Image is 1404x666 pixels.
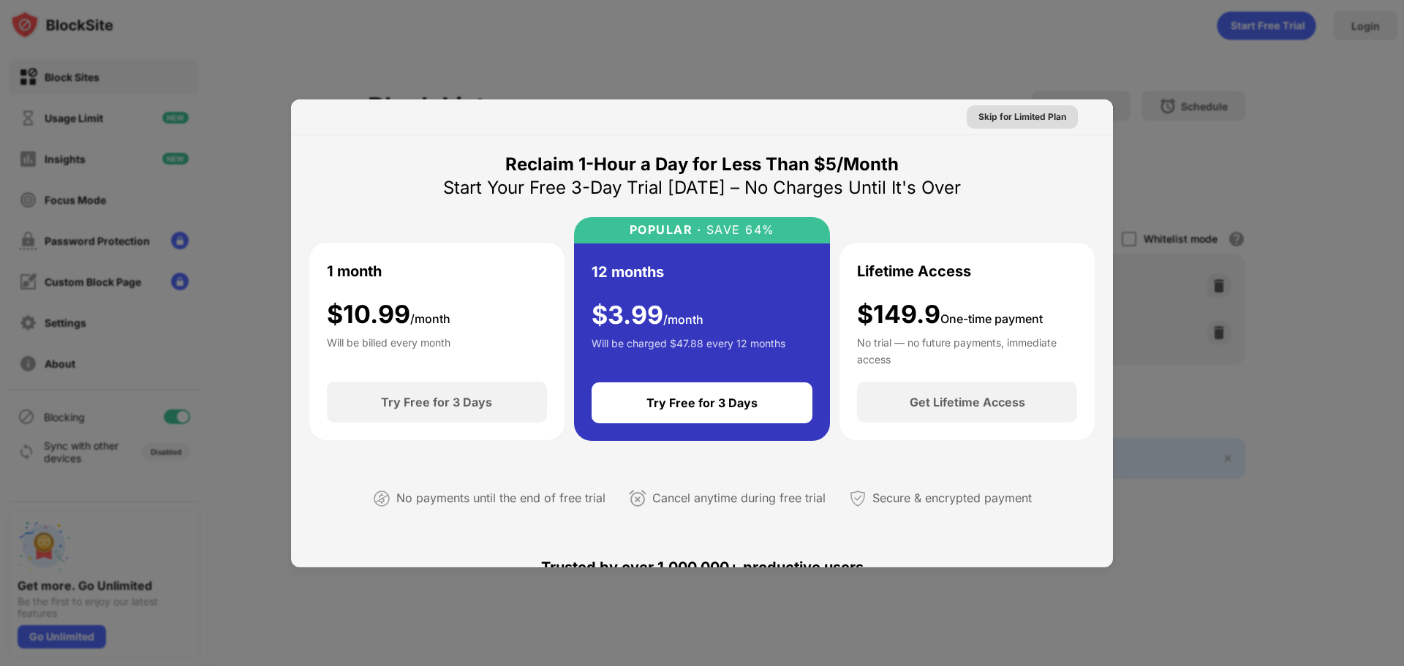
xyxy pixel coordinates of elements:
div: 1 month [327,260,382,282]
div: Cancel anytime during free trial [652,488,826,509]
span: /month [663,312,703,327]
div: Will be charged $47.88 every 12 months [592,336,785,365]
div: Secure & encrypted payment [872,488,1032,509]
div: Will be billed every month [327,335,450,364]
img: secured-payment [849,490,867,507]
div: Try Free for 3 Days [646,396,758,410]
img: cancel-anytime [629,490,646,507]
span: One-time payment [940,311,1043,326]
div: No trial — no future payments, immediate access [857,335,1077,364]
div: 12 months [592,261,664,283]
div: $ 10.99 [327,300,450,330]
div: Get Lifetime Access [910,395,1025,409]
div: Try Free for 3 Days [381,395,492,409]
div: Reclaim 1-Hour a Day for Less Than $5/Month [505,153,899,176]
span: /month [410,311,450,326]
div: POPULAR · [630,223,702,237]
div: No payments until the end of free trial [396,488,605,509]
div: Skip for Limited Plan [978,110,1066,124]
div: Start Your Free 3-Day Trial [DATE] – No Charges Until It's Over [443,176,961,200]
div: SAVE 64% [701,223,775,237]
div: $149.9 [857,300,1043,330]
img: not-paying [373,490,390,507]
div: Trusted by over 1,000,000+ productive users [309,532,1095,602]
div: $ 3.99 [592,300,703,330]
div: Lifetime Access [857,260,971,282]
